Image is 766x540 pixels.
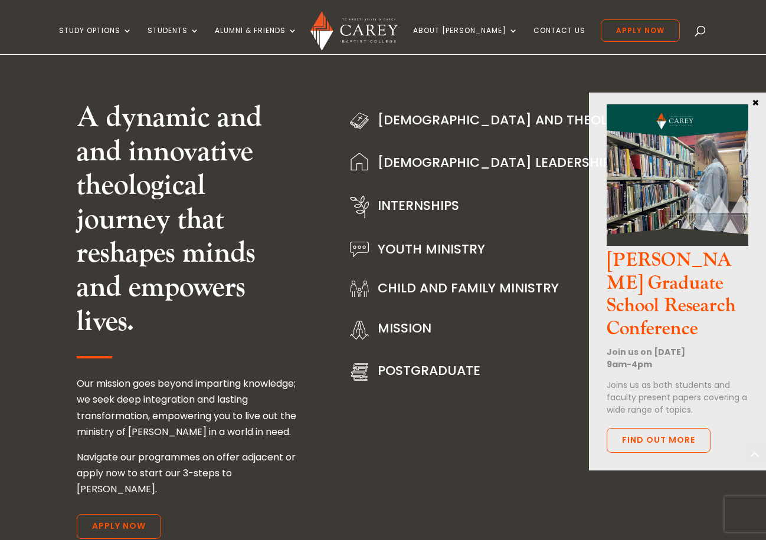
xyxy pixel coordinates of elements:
[77,101,302,344] h2: A dynamic and and innovative theological journey that reshapes minds and empowers lives.
[607,379,748,416] p: Joins us as both students and faculty present papers covering a wide range of topics.
[350,153,369,170] img: Building
[77,376,302,497] div: Our mission goes beyond imparting knowledge; we seek deep integration and lasting transformation,...
[378,153,610,172] a: [DEMOGRAPHIC_DATA] Leadership
[413,27,518,54] a: About [PERSON_NAME]
[310,11,397,51] img: Carey Baptist College
[750,97,762,107] button: Close
[350,363,369,381] img: Stack of books
[148,27,199,54] a: Students
[607,249,748,346] h3: [PERSON_NAME] Graduate School Research Conference
[378,319,431,337] a: Mission
[607,428,711,453] a: Find out more
[59,27,132,54] a: Study Options
[378,361,480,380] a: PostGraduate
[77,449,302,498] p: Navigate our programmes on offer adjacent or apply now to start our 3-steps to [PERSON_NAME].
[607,346,685,358] strong: Join us on [DATE]
[350,242,369,257] img: Speech bubble
[601,19,680,42] a: Apply Now
[350,113,369,129] img: Bible
[378,196,459,215] a: Internships
[533,27,585,54] a: Contact Us
[607,236,748,249] a: CGS Research Conference
[378,111,634,129] a: [DEMOGRAPHIC_DATA] and Theology
[350,321,369,340] img: Hands in prayer position
[350,196,369,218] img: Plant
[607,358,652,370] strong: 9am-4pm
[215,27,297,54] a: Alumni & Friends
[378,279,559,297] a: Child and Family Ministry
[350,281,369,297] img: Family
[378,240,485,258] a: Youth Ministry
[77,514,161,539] a: Apply Now
[607,104,748,246] img: CGS Research Conference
